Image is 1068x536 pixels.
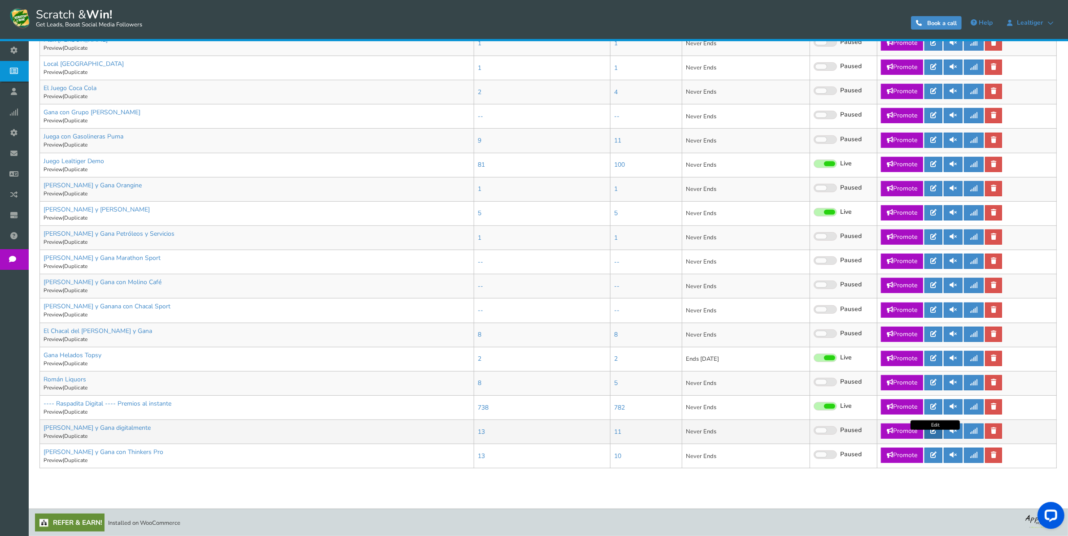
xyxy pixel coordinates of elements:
[682,56,810,80] td: Never Ends
[840,280,862,289] span: Paused
[1025,514,1061,528] img: bg_logo_foot.webp
[44,205,150,214] a: [PERSON_NAME] y [PERSON_NAME]
[478,185,481,193] a: 1
[840,450,862,458] span: Paused
[881,278,923,293] a: Promote
[478,306,483,315] a: --
[682,420,810,444] td: Never Ends
[614,282,619,290] a: --
[44,384,63,391] a: Preview
[614,209,618,217] a: 5
[44,141,470,149] p: |
[478,88,481,96] a: 2
[478,379,481,387] a: 8
[682,80,810,104] td: Never Ends
[44,44,470,52] p: |
[478,233,481,242] a: 1
[682,371,810,395] td: Never Ends
[44,375,86,384] a: Román Liquors
[614,428,621,436] a: 11
[881,424,923,439] a: Promote
[44,190,63,197] a: Preview
[44,408,63,415] a: Preview
[44,166,470,173] p: |
[478,39,481,48] a: 1
[44,336,63,343] a: Preview
[881,108,923,123] a: Promote
[840,354,852,362] span: Live
[64,457,87,464] a: Duplicate
[911,16,962,30] a: Book a call
[840,329,862,337] span: Paused
[682,201,810,225] td: Never Ends
[478,354,481,363] a: 2
[1012,19,1047,26] span: Lealtiger
[64,238,87,246] a: Duplicate
[614,136,621,145] a: 11
[881,448,923,463] a: Promote
[840,38,862,46] span: Paused
[64,190,87,197] a: Duplicate
[881,229,923,245] a: Promote
[840,135,862,143] span: Paused
[64,311,87,318] a: Duplicate
[478,282,483,290] a: --
[44,311,63,318] a: Preview
[881,303,923,318] a: Promote
[881,60,923,75] a: Promote
[911,420,960,430] div: Edit
[9,7,142,29] a: Scratch &Win! Get Leads, Boost Social Media Followers
[840,86,862,95] span: Paused
[478,403,488,412] a: 738
[44,190,470,198] p: |
[682,129,810,153] td: Never Ends
[881,351,923,366] a: Promote
[64,336,87,343] a: Duplicate
[614,185,618,193] a: 1
[44,229,174,238] a: [PERSON_NAME] y Gana Petróleos y Servicios
[44,35,108,44] a: Plan [PERSON_NAME]
[64,44,87,52] a: Duplicate
[44,457,470,464] p: |
[64,408,87,415] a: Duplicate
[9,7,31,29] img: Scratch and Win
[840,62,862,70] span: Paused
[44,254,161,262] a: [PERSON_NAME] y Gana Marathon Sport
[840,110,862,119] span: Paused
[44,157,104,165] a: Juego Lealtiger Demo
[478,112,483,121] a: --
[840,377,862,386] span: Paused
[682,396,810,420] td: Never Ends
[478,64,481,72] a: 1
[614,112,619,121] a: --
[1030,498,1068,536] iframe: LiveChat chat widget
[44,448,163,456] a: [PERSON_NAME] y Gana con Thinkers Pro
[44,166,63,173] a: Preview
[44,214,470,222] p: |
[44,214,63,221] a: Preview
[478,136,481,145] a: 9
[44,141,63,148] a: Preview
[64,69,87,76] a: Duplicate
[840,232,862,240] span: Paused
[614,88,618,96] a: 4
[36,22,142,29] small: Get Leads, Boost Social Media Followers
[44,408,470,416] p: |
[35,514,105,532] a: Refer & Earn!
[614,452,621,460] a: 10
[881,375,923,390] a: Promote
[478,160,485,169] a: 81
[881,157,923,172] a: Promote
[44,60,124,68] a: Local [GEOGRAPHIC_DATA]
[478,258,483,266] a: --
[881,35,923,51] a: Promote
[840,426,862,434] span: Paused
[44,93,63,100] a: Preview
[44,84,96,92] a: El Juego Coca Cola
[31,7,142,29] span: Scratch &
[44,432,470,440] p: |
[979,18,993,27] span: Help
[840,183,862,192] span: Paused
[44,238,470,246] p: |
[614,330,618,339] a: 8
